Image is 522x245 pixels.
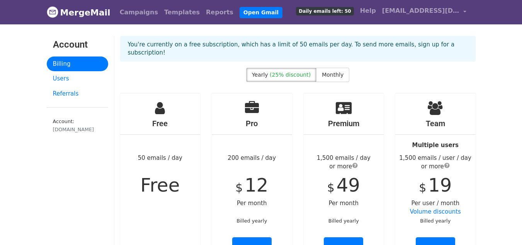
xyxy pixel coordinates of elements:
span: Yearly [252,72,268,78]
a: Campaigns [117,5,161,20]
small: Billed yearly [328,218,359,224]
a: Help [357,3,379,19]
div: 1,500 emails / user / day or more [395,154,476,171]
a: Volume discounts [410,208,461,215]
a: [EMAIL_ADDRESS][DOMAIN_NAME] [379,3,469,21]
div: 1,500 emails / day or more [304,154,384,171]
span: Daily emails left: 50 [296,7,354,15]
a: Referrals [47,86,108,101]
small: Billed yearly [420,218,451,224]
span: $ [419,181,426,194]
a: Reports [203,5,236,20]
a: Open Gmail [240,7,282,18]
span: $ [327,181,335,194]
small: Account: [53,118,102,133]
h4: Free [120,119,201,128]
div: [DOMAIN_NAME] [53,126,102,133]
span: [EMAIL_ADDRESS][DOMAIN_NAME] [382,6,459,15]
p: You're currently on a free subscription, which has a limit of 50 emails per day. To send more ema... [128,41,468,57]
small: Billed yearly [236,218,267,224]
span: 19 [428,174,452,196]
a: Billing [47,57,108,72]
h4: Pro [212,119,292,128]
h3: Account [53,39,102,50]
a: MergeMail [47,4,111,21]
a: Users [47,71,108,86]
a: Daily emails left: 50 [293,3,357,19]
h4: Team [395,119,476,128]
h4: Premium [304,119,384,128]
span: Free [140,174,180,196]
span: 49 [337,174,360,196]
span: (25% discount) [270,72,311,78]
a: Templates [161,5,203,20]
img: MergeMail logo [47,6,58,18]
span: $ [235,181,243,194]
span: 12 [245,174,268,196]
span: Monthly [322,72,343,78]
strong: Multiple users [412,142,459,149]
